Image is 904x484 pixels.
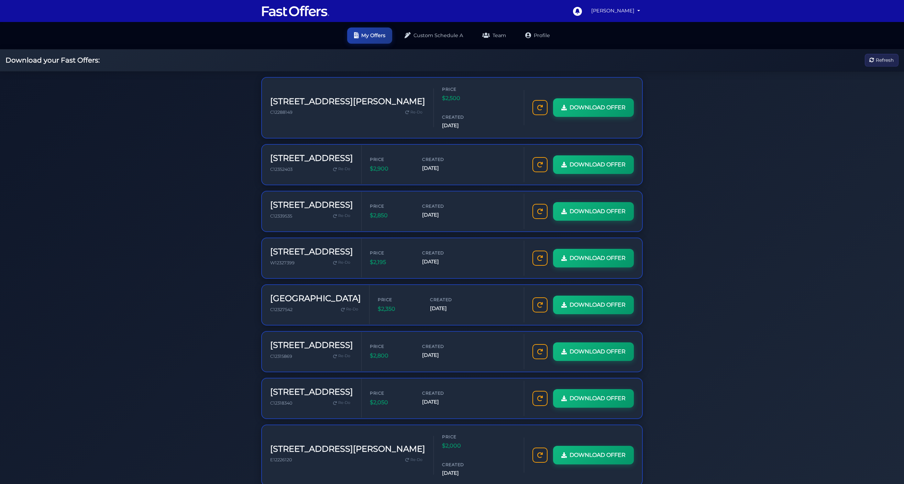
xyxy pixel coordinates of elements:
[570,207,626,216] span: DOWNLOAD OFFER
[442,433,483,440] span: Price
[370,258,411,267] span: $2,195
[570,160,626,169] span: DOWNLOAD OFFER
[330,398,353,407] a: Re-Do
[876,56,894,64] span: Refresh
[422,211,463,219] span: [DATE]
[338,353,350,359] span: Re-Do
[430,305,471,312] span: [DATE]
[430,296,471,303] span: Created
[270,340,353,350] h3: [STREET_ADDRESS]
[553,296,634,314] a: DOWNLOAD OFFER
[442,114,483,120] span: Created
[270,97,425,107] h3: [STREET_ADDRESS][PERSON_NAME]
[338,260,350,266] span: Re-Do
[410,457,422,463] span: Re-Do
[330,165,353,174] a: Re-Do
[553,249,634,267] a: DOWNLOAD OFFER
[330,258,353,267] a: Re-Do
[422,351,463,359] span: [DATE]
[570,451,626,460] span: DOWNLOAD OFFER
[270,260,295,265] span: W12327399
[442,122,483,130] span: [DATE]
[403,455,425,464] a: Re-Do
[553,342,634,361] a: DOWNLOAD OFFER
[370,250,411,256] span: Price
[330,352,353,361] a: Re-Do
[442,94,483,103] span: $2,500
[270,213,292,219] span: C12339535
[442,86,483,92] span: Price
[570,347,626,356] span: DOWNLOAD OFFER
[338,213,350,219] span: Re-Do
[422,164,463,172] span: [DATE]
[422,203,463,209] span: Created
[270,153,353,163] h3: [STREET_ADDRESS]
[270,247,353,257] h3: [STREET_ADDRESS]
[270,167,293,172] span: C12352403
[553,155,634,174] a: DOWNLOAD OFFER
[422,343,463,350] span: Created
[270,307,293,312] span: C12327542
[518,27,557,44] a: Profile
[330,211,353,220] a: Re-Do
[270,457,292,462] span: E12226120
[270,294,361,304] h3: [GEOGRAPHIC_DATA]
[475,27,513,44] a: Team
[270,400,292,406] span: C12318340
[422,398,463,406] span: [DATE]
[422,390,463,396] span: Created
[378,305,419,313] span: $2,350
[422,156,463,163] span: Created
[270,200,353,210] h3: [STREET_ADDRESS]
[338,305,361,314] a: Re-Do
[553,202,634,221] a: DOWNLOAD OFFER
[442,469,483,477] span: [DATE]
[270,387,353,397] h3: [STREET_ADDRESS]
[370,398,411,407] span: $2,050
[570,254,626,263] span: DOWNLOAD OFFER
[370,351,411,360] span: $2,800
[553,98,634,117] a: DOWNLOAD OFFER
[370,390,411,396] span: Price
[378,296,419,303] span: Price
[553,446,634,464] a: DOWNLOAD OFFER
[442,441,483,450] span: $2,000
[370,156,411,163] span: Price
[270,354,292,359] span: C12315869
[403,108,425,117] a: Re-Do
[370,164,411,173] span: $2,900
[346,306,358,312] span: Re-Do
[398,27,470,44] a: Custom Schedule A
[570,103,626,112] span: DOWNLOAD OFFER
[442,461,483,468] span: Created
[588,4,643,18] a: [PERSON_NAME]
[370,203,411,209] span: Price
[338,400,350,406] span: Re-Do
[338,166,350,172] span: Re-Do
[410,109,422,115] span: Re-Do
[270,110,293,115] span: C12288149
[570,300,626,309] span: DOWNLOAD OFFER
[347,27,392,44] a: My Offers
[570,394,626,403] span: DOWNLOAD OFFER
[422,250,463,256] span: Created
[370,343,411,350] span: Price
[865,54,899,67] button: Refresh
[270,444,425,454] h3: [STREET_ADDRESS][PERSON_NAME]
[422,258,463,266] span: [DATE]
[553,389,634,408] a: DOWNLOAD OFFER
[370,211,411,220] span: $2,850
[5,56,100,64] h2: Download your Fast Offers:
